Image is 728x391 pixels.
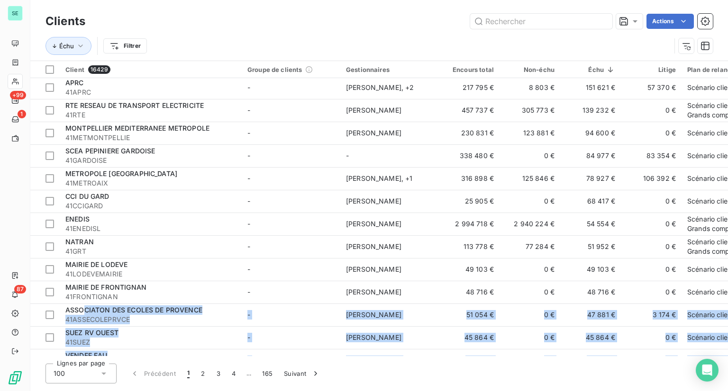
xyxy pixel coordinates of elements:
[65,224,236,233] span: 41ENEDISL
[439,190,500,213] td: 25 905 €
[346,66,433,73] div: Gestionnaires
[621,281,682,303] td: 0 €
[65,292,236,302] span: 41FRONTIGNAN
[65,66,84,73] span: Client
[500,190,560,213] td: 0 €
[346,265,401,273] span: [PERSON_NAME]
[65,169,177,178] span: METROPOLE [GEOGRAPHIC_DATA]
[65,201,236,211] span: 41CCIGARD
[65,238,94,246] span: NATRAN
[65,269,236,279] span: 41LODEVEMAIRIE
[621,122,682,144] td: 0 €
[346,106,401,114] span: [PERSON_NAME]
[45,13,85,30] h3: Clients
[14,285,26,293] span: 87
[621,326,682,349] td: 0 €
[65,306,202,314] span: ASSOCIATON DES ECOLES DE PROVENCE
[346,333,401,341] span: [PERSON_NAME]
[621,144,682,167] td: 83 354 €
[247,311,250,319] span: -
[45,37,91,55] button: Échu
[195,364,210,383] button: 2
[247,129,250,137] span: -
[500,213,560,235] td: 2 940 224 €
[65,283,146,291] span: MAIRIE DE FRONTIGNAN
[621,303,682,326] td: 3 174 €
[88,65,110,74] span: 16429
[65,351,108,359] span: VENDEE EAU
[226,364,241,383] button: 4
[560,281,621,303] td: 48 716 €
[65,338,236,347] span: 41SUEZ
[103,38,147,53] button: Filtrer
[439,281,500,303] td: 48 716 €
[500,76,560,99] td: 8 803 €
[560,326,621,349] td: 45 864 €
[439,213,500,235] td: 2 994 718 €
[65,192,109,200] span: CCI DU GARD
[59,42,74,50] span: Échu
[500,167,560,190] td: 125 846 €
[500,258,560,281] td: 0 €
[621,258,682,281] td: 0 €
[247,265,250,273] span: -
[65,260,127,268] span: MAIRIE DE LODEVE
[470,14,612,29] input: Rechercher
[10,91,26,99] span: +99
[439,303,500,326] td: 51 054 €
[247,106,250,114] span: -
[65,124,209,132] span: MONTPELLIER MEDITERRANEE METROPOLE
[439,235,500,258] td: 113 778 €
[560,213,621,235] td: 54 554 €
[500,122,560,144] td: 123 881 €
[439,122,500,144] td: 230 831 €
[247,242,250,250] span: -
[346,83,433,92] div: [PERSON_NAME] , + 2
[439,144,500,167] td: 338 480 €
[560,258,621,281] td: 49 103 €
[500,144,560,167] td: 0 €
[18,110,26,118] span: 1
[247,174,250,182] span: -
[65,88,236,97] span: 41APRC
[560,76,621,99] td: 151 621 €
[560,190,621,213] td: 68 417 €
[346,174,433,183] div: [PERSON_NAME] , + 1
[505,66,555,73] div: Non-échu
[65,215,90,223] span: ENEDIS
[187,369,190,378] span: 1
[278,364,326,383] button: Suivant
[65,133,236,142] span: 41METMONTPELLIE
[500,326,560,349] td: 0 €
[627,66,676,73] div: Litige
[247,66,302,73] span: Groupe de clients
[621,76,682,99] td: 57 370 €
[247,83,250,91] span: -
[560,99,621,122] td: 139 232 €
[621,190,682,213] td: 0 €
[500,99,560,122] td: 305 773 €
[439,167,500,190] td: 316 898 €
[621,213,682,235] td: 0 €
[346,220,401,228] span: [PERSON_NAME]
[560,167,621,190] td: 78 927 €
[65,178,236,188] span: 41METROAIX
[241,366,256,381] span: …
[696,359,719,382] div: Open Intercom Messenger
[621,167,682,190] td: 106 392 €
[439,326,500,349] td: 45 864 €
[65,79,84,87] span: APRC
[8,370,23,385] img: Logo LeanPay
[439,76,500,99] td: 217 795 €
[500,349,560,372] td: 0 €
[65,247,236,256] span: 41GRT
[346,151,349,160] span: -
[439,349,500,372] td: 44 014 €
[65,329,118,337] span: SUEZ RV OUEST
[54,369,65,378] span: 100
[65,315,236,324] span: 41ASSECOLEPRVCE
[346,288,401,296] span: [PERSON_NAME]
[560,349,621,372] td: 44 014 €
[65,110,236,120] span: 41RTE
[182,364,195,383] button: 1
